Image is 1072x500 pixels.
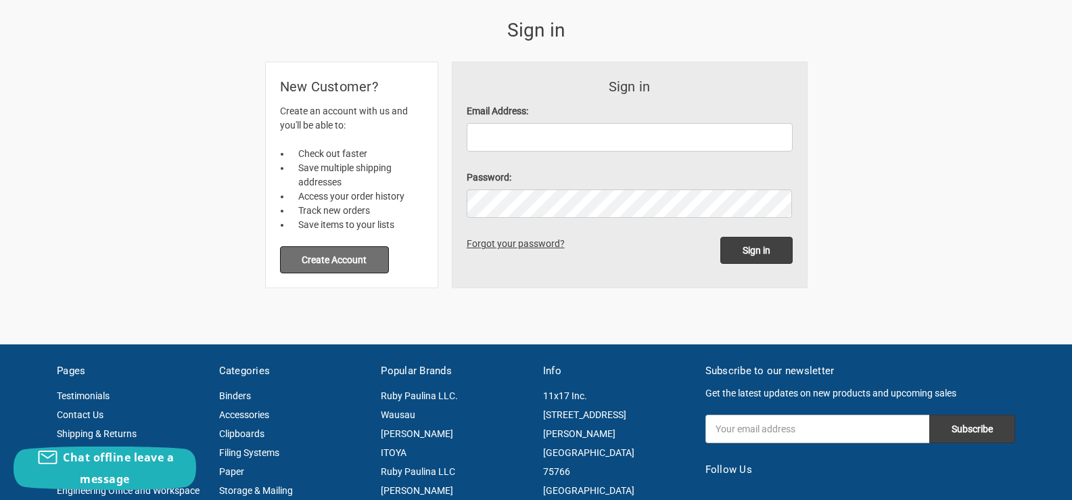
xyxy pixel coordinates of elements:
[291,147,423,161] li: Check out faster
[381,428,453,439] a: [PERSON_NAME]
[57,363,205,379] h5: Pages
[219,428,264,439] a: Clipboards
[280,76,423,97] h2: New Customer?
[467,104,793,118] label: Email Address:
[280,104,423,133] p: Create an account with us and you'll be able to:
[705,462,1015,478] h5: Follow Us
[280,246,390,273] button: Create Account
[219,466,244,477] a: Paper
[291,204,423,218] li: Track new orders
[705,363,1015,379] h5: Subscribe to our newsletter
[266,16,807,45] h1: Sign in
[467,171,793,185] label: Password:
[219,447,279,458] a: Filing Systems
[543,386,691,500] address: 11x17 Inc. [STREET_ADDRESS][PERSON_NAME] [GEOGRAPHIC_DATA] 75766 [GEOGRAPHIC_DATA]
[720,237,793,264] input: Sign in
[381,363,529,379] h5: Popular Brands
[543,363,691,379] h5: Info
[57,428,137,439] a: Shipping & Returns
[929,415,1015,443] input: Subscribe
[381,390,458,401] a: Ruby Paulina LLC.
[291,189,423,204] li: Access your order history
[219,485,293,496] a: Storage & Mailing
[381,409,415,420] a: Wausau
[381,447,406,458] a: ITOYA
[57,409,103,420] a: Contact Us
[219,363,367,379] h5: Categories
[705,415,929,443] input: Your email address
[705,386,1015,401] p: Get the latest updates on new products and upcoming sales
[381,485,453,496] a: [PERSON_NAME]
[219,390,251,401] a: Binders
[63,450,174,486] span: Chat offline leave a message
[291,161,423,189] li: Save multiple shipping addresses
[467,76,793,97] h3: Sign in
[14,447,196,490] button: Chat offline leave a message
[381,466,455,477] a: Ruby Paulina LLC
[57,390,110,401] a: Testimonials
[219,409,269,420] a: Accessories
[291,218,423,232] li: Save items to your lists
[467,238,569,249] a: Forgot your password?
[280,254,390,265] a: Create Account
